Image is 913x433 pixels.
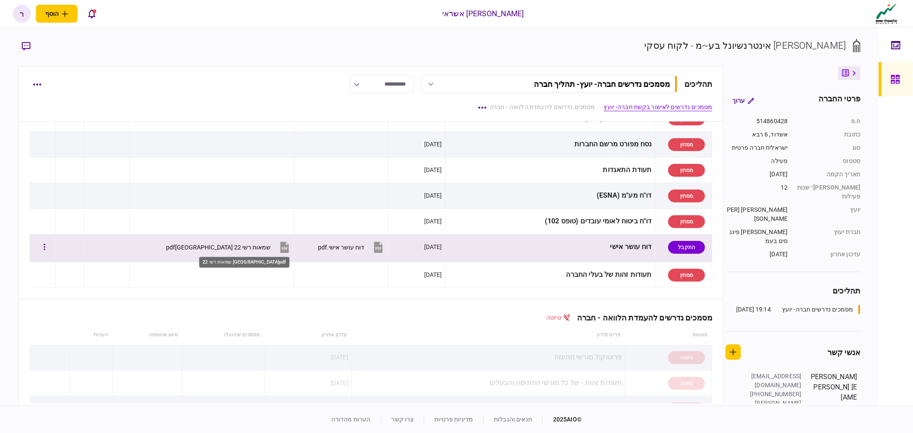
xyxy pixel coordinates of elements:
[736,305,771,314] div: 19:14 [DATE]
[424,270,442,279] div: [DATE]
[726,228,788,246] div: [PERSON_NAME] פיננסים בעמ
[355,374,622,393] div: תעודות זהות - של כל מורשי החתימה והבעלים
[534,80,670,89] div: מסמכים נדרשים חברה- יועץ - תהליך חברה
[351,325,625,345] th: פריט מידע
[726,183,788,201] div: 12
[782,305,853,314] div: מסמכים נדרשים חברה- יועץ
[726,143,788,152] div: ישראלית חברה פרטית
[355,399,622,418] div: רשיון נהיגה\דרכון של כל מורשי החתימה
[265,325,352,345] th: עדכון אחרון
[818,93,860,108] div: פרטי החברה
[625,325,712,345] th: סטטוס
[546,313,570,322] div: טיוטה
[113,325,182,345] th: סיווג אוטומטי
[796,130,860,139] div: כתובת
[746,390,801,399] div: [PHONE_NUMBER]
[874,3,899,24] img: client company logo
[746,399,801,417] div: [PERSON_NAME] פיננסים בעמ
[330,353,348,362] div: [DATE]
[318,237,385,257] button: דוח עושר אישי.pdf
[668,215,705,228] div: ממתין
[726,117,788,126] div: 514860428
[796,250,860,259] div: עדכון אחרון
[746,372,801,390] div: [EMAIL_ADDRESS][DOMAIN_NAME]
[449,160,652,180] div: תעודת התאגדות
[494,416,532,423] a: תנאים והגבלות
[490,103,595,112] a: מסמכים נדרשים להעמדת הלוואה - חברה
[199,257,289,268] div: שמאות רשי 22 [GEOGRAPHIC_DATA]pdf
[736,305,860,314] a: מסמכים נדרשים חברה- יועץ19:14 [DATE]
[36,5,77,23] button: פתח תפריט להוספת לקוח
[421,75,678,93] button: מסמכים נדרשים חברה- יועץ- תהליך חברה
[424,191,442,200] div: [DATE]
[449,186,652,205] div: דו"ח מע"מ (ESNA)
[449,237,652,257] div: דוח עושר אישי
[796,228,860,246] div: חברת יעוץ
[684,78,712,90] div: תהליכים
[69,325,113,345] th: הערות
[827,347,860,358] div: אנשי קשר
[726,205,788,223] div: [PERSON_NAME] [PERSON_NAME]
[644,39,846,53] div: [PERSON_NAME] אינטרנשיונל בע~מ - לקוח עסקי
[604,103,713,112] a: מסמכים נדרשים לאישור בקשת חברה- יועץ
[796,205,860,223] div: יועץ
[796,170,860,179] div: תאריך הקמה
[83,5,101,23] button: פתח רשימת התראות
[166,244,271,251] div: שמאות רשי 22 ירושלים.pdf
[424,140,442,148] div: [DATE]
[331,416,371,423] a: הערות מהדורה
[424,166,442,174] div: [DATE]
[434,416,473,423] a: מדיניות פרטיות
[318,244,364,251] div: דוח עושר אישי.pdf
[668,351,705,364] div: טיוטה
[796,143,860,152] div: סוג
[726,250,788,259] div: [DATE]
[668,164,705,177] div: ממתין
[668,241,705,254] div: התקבל
[542,415,582,424] div: © 2025 AIO
[726,130,788,139] div: אשדוד, 6 רבא
[449,265,652,285] div: תעודות זהות של בעלי החברה
[726,93,761,108] button: ערוך
[330,379,348,387] div: [DATE]
[570,313,712,322] div: מסמכים נדרשים להעמדת הלוואה - חברה
[726,157,788,166] div: פעילה
[796,183,860,201] div: [PERSON_NAME]׳ שנות פעילות
[668,269,705,282] div: ממתין
[668,190,705,202] div: ממתין
[668,377,705,390] div: טיוטה
[726,170,788,179] div: [DATE]
[355,348,622,367] div: פרוטוקול מורשי חתימה
[13,5,31,23] button: ר
[726,285,860,297] div: תהליכים
[182,325,265,345] th: מסמכים שהועלו
[796,157,860,166] div: סטטוס
[796,117,860,126] div: ח.פ
[668,138,705,151] div: ממתין
[449,135,652,154] div: נסח מפורט מרשם החברות
[424,243,442,251] div: [DATE]
[668,403,705,415] div: טיוטה
[166,237,291,257] button: שמאות רשי 22 ירושלים.pdf
[392,416,414,423] a: צרו קשר
[424,217,442,225] div: [DATE]
[442,8,524,19] div: [PERSON_NAME] אשראי
[449,212,652,231] div: דו"ח ביטוח לאומי עובדים (טופס 102)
